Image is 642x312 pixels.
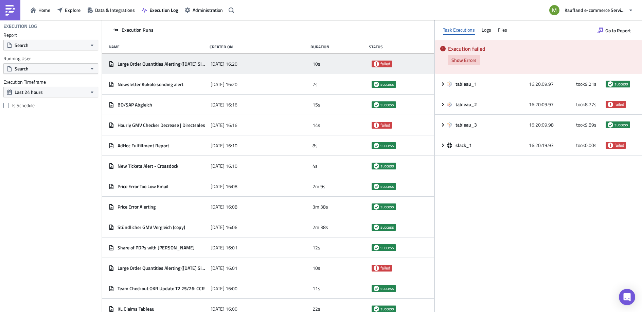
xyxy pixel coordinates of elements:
a: Data & Integrations [84,5,138,15]
div: Files [498,25,507,35]
span: tableau_3 [456,122,478,128]
span: failed [608,102,613,107]
div: Open Intercom Messenger [619,289,635,305]
span: success [608,81,613,87]
span: success [374,102,379,108]
span: [DATE] 16:16 [211,102,237,108]
span: success [374,245,379,250]
span: Home [38,6,50,14]
span: [DATE] 16:00 [211,285,237,292]
span: success [614,81,628,87]
span: Execution Runs [122,27,154,33]
span: success [380,306,394,312]
span: [DATE] 16:10 [211,163,237,169]
div: took 8.77 s [576,98,602,111]
span: success [380,225,394,230]
div: 16:20:19.93 [529,139,573,151]
span: Last 24 hours [15,88,43,96]
span: [DATE] 16:08 [211,204,237,210]
button: Search [3,40,98,50]
label: Running User [3,55,98,62]
span: 4s [313,163,318,169]
span: 10s [313,265,320,271]
label: Report [3,32,98,38]
span: 12s [313,245,320,251]
span: failed [608,143,613,148]
span: Search [15,42,29,49]
div: took 0.00 s [576,139,602,151]
span: Data & Integrations [95,6,135,14]
button: Administration [181,5,226,15]
span: Kaufland e-commerce Services GmbH & Co. KG [565,6,626,14]
span: failed [374,61,379,67]
span: [DATE] 16:16 [211,122,237,128]
span: 10s [313,61,320,67]
span: success [374,286,379,291]
span: success [374,306,379,312]
span: failed [614,143,624,148]
span: 2m 38s [313,224,328,230]
span: success [380,204,394,210]
span: Team Checkout OKR Update T2 25/26: CCR [118,285,205,292]
span: 22s [313,306,320,312]
img: Avatar [549,4,560,16]
span: tableau_2 [456,101,478,108]
h5: Execution failed [448,46,637,51]
span: Explore [65,6,81,14]
span: tableau_1 [456,81,478,87]
button: Last 24 hours [3,87,98,97]
span: KL Claims Tableau [118,306,155,312]
span: success [380,163,394,169]
span: New Tickets Alert - Crossdock [118,163,178,169]
span: [DATE] 16:10 [211,143,237,149]
span: success [374,163,379,169]
div: Logs [482,25,491,35]
label: Is Schedule [3,102,98,109]
button: Show Errors [448,55,480,65]
span: Large Order Quantities Alerting ([DATE] Simple Report) [118,265,207,271]
span: Price Error Alerting [118,204,156,210]
div: took 9.89 s [576,119,602,131]
button: Kaufland e-commerce Services GmbH & Co. KG [545,3,637,18]
button: Execution Log [138,5,181,15]
span: success [380,245,394,250]
span: BO/SAP Abgleich [118,102,152,108]
button: Search [3,63,98,74]
span: [DATE] 16:08 [211,183,237,190]
span: AdHoc Fulfillment Report [118,143,169,149]
h4: Execution Log [3,23,37,29]
div: Task Executions [443,25,475,35]
span: failed [380,122,390,128]
div: Duration [310,44,365,49]
span: success [608,122,613,128]
img: PushMetrics [5,5,16,16]
button: Home [27,5,54,15]
span: Stündlicher GMV Vergleich (copy) [118,224,185,230]
span: slack_1 [456,142,473,148]
span: failed [374,122,379,128]
span: success [380,82,394,87]
span: Share of PDPs with [PERSON_NAME] [118,245,195,251]
span: Large Order Quantities Alerting ([DATE] Simple Report) [118,61,207,67]
span: failed [380,61,390,67]
span: [DATE] 16:20 [211,81,237,87]
span: [DATE] 16:01 [211,245,237,251]
span: success [374,82,379,87]
div: took 9.21 s [576,78,602,90]
span: 8s [313,143,318,149]
div: Created On [210,44,307,49]
span: Show Errors [451,56,477,64]
span: Administration [193,6,223,14]
span: success [374,143,379,148]
a: Explore [54,5,84,15]
span: Go to Report [605,27,631,34]
span: success [374,184,379,189]
div: 16:20:09.97 [529,98,573,111]
span: 7s [313,81,318,87]
button: Go to Report [594,25,634,36]
div: Status [369,44,424,49]
span: failed [380,265,390,271]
